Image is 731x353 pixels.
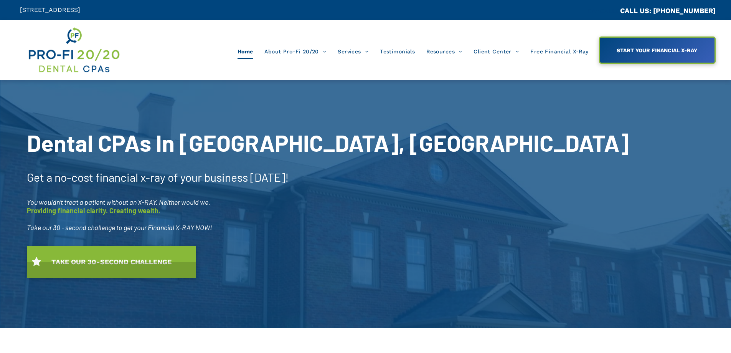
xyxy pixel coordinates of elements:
[27,223,212,232] span: Take our 30 - second challenge to get your Financial X-RAY NOW!
[332,44,374,59] a: Services
[468,44,525,59] a: Client Center
[525,44,594,59] a: Free Financial X-Ray
[259,44,332,59] a: About Pro-Fi 20/20
[168,170,289,184] span: of your business [DATE]!
[49,254,174,270] span: TAKE OUR 30-SECOND CHALLENGE
[620,7,716,15] a: CALL US: [PHONE_NUMBER]
[27,170,52,184] span: Get a
[614,43,700,57] span: START YOUR FINANCIAL X-RAY
[421,44,468,59] a: Resources
[599,36,716,64] a: START YOUR FINANCIAL X-RAY
[20,6,80,13] span: [STREET_ADDRESS]
[374,44,421,59] a: Testimonials
[27,246,196,278] a: TAKE OUR 30-SECOND CHALLENGE
[587,7,620,15] span: CA::CALLC
[27,206,160,215] span: Providing financial clarity. Creating wealth.
[27,26,120,75] img: Get Dental CPA Consulting, Bookkeeping, & Bank Loans
[27,129,629,156] span: Dental CPAs In [GEOGRAPHIC_DATA], [GEOGRAPHIC_DATA]
[232,44,259,59] a: Home
[54,170,165,184] span: no-cost financial x-ray
[27,198,210,206] span: You wouldn’t treat a patient without an X-RAY. Neither would we.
